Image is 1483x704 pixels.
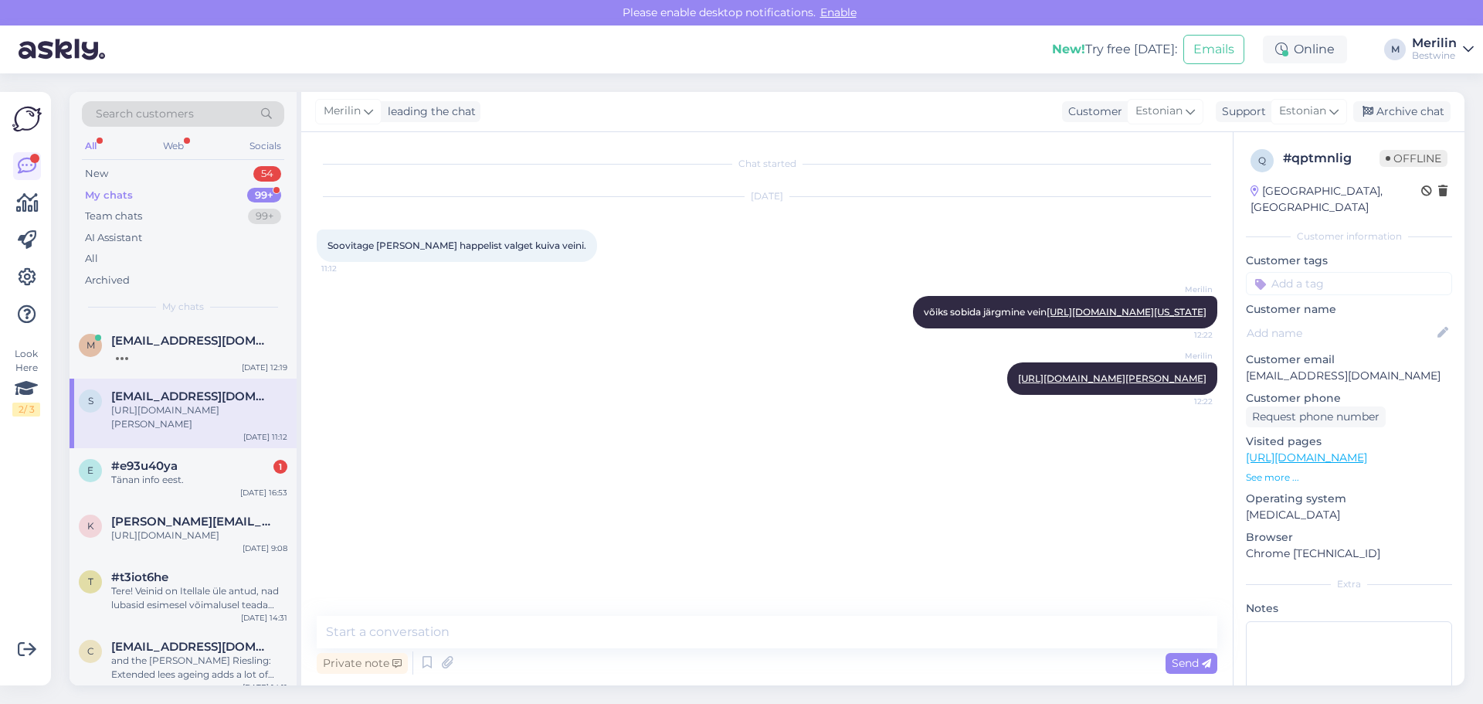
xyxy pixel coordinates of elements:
div: [URL][DOMAIN_NAME][PERSON_NAME] [111,403,287,431]
span: sirje.sild@gmail.com [111,389,272,403]
div: Support [1216,104,1266,120]
input: Add name [1247,325,1434,342]
span: 12:22 [1155,329,1213,341]
p: Customer name [1246,301,1452,318]
div: [DATE] 9:08 [243,542,287,554]
div: # qptmnlig [1283,149,1379,168]
span: #t3iot6he [111,570,168,584]
p: Notes [1246,600,1452,617]
div: [DATE] 11:12 [243,431,287,443]
span: meerimall@gmail.com [111,334,272,348]
span: m [87,339,95,351]
a: [URL][DOMAIN_NAME] [1246,451,1367,464]
span: q [1258,155,1266,166]
p: [EMAIL_ADDRESS][DOMAIN_NAME] [1246,368,1452,384]
div: New [85,166,108,182]
input: Add a tag [1246,272,1452,295]
p: See more ... [1246,471,1452,485]
div: All [82,136,100,156]
span: #e93u40ya [111,459,178,473]
p: Customer email [1246,352,1452,368]
p: Browser [1246,529,1452,546]
span: Soovitage [PERSON_NAME] happelist valget kuiva veini. [327,240,586,251]
div: Chat started [317,157,1217,171]
span: Send [1172,656,1211,670]
div: Private note [317,653,408,674]
div: Web [160,136,187,156]
div: Archived [85,273,130,288]
div: 54 [253,166,281,182]
span: t [88,576,93,587]
span: võiks sobida järgmine vein [924,306,1206,318]
div: M [1384,39,1406,60]
span: Offline [1379,150,1447,167]
div: and the [PERSON_NAME] Riesling: Extended lees ageing adds a lot of depth to the wine. Scharzhofbe... [111,654,287,682]
span: e [87,464,93,476]
div: Socials [246,136,284,156]
div: Tänan info eest. [111,473,287,487]
div: [DATE] 14:31 [241,612,287,624]
div: Bestwine [1412,49,1457,62]
div: Merilin [1412,37,1457,49]
div: Customer [1062,104,1122,120]
a: [URL][DOMAIN_NAME][PERSON_NAME] [1018,372,1206,384]
div: 2 / 3 [12,403,40,417]
span: Estonian [1279,103,1326,120]
div: [URL][DOMAIN_NAME] [111,529,287,542]
p: [MEDICAL_DATA] [1246,507,1452,523]
img: Askly Logo [12,104,42,134]
div: Team chats [85,209,142,224]
p: Customer tags [1246,253,1452,269]
span: My chats [162,300,204,314]
a: MerilinBestwine [1412,37,1474,62]
span: Estonian [1135,103,1183,120]
div: 99+ [248,209,281,224]
div: 1 [273,460,287,474]
div: Tere! Veinid on Itellale üle antud, nad lubasid esimesel võimalusel teada anda, miks saadetis nii... [111,584,287,612]
span: 12:22 [1155,396,1213,407]
div: Try free [DATE]: [1052,40,1177,59]
span: Search customers [96,106,194,122]
span: Merilin [1155,350,1213,362]
p: Operating system [1246,491,1452,507]
div: Archive chat [1353,101,1451,122]
span: 11:12 [321,263,379,274]
div: [DATE] 14:11 [243,682,287,693]
div: [DATE] 16:53 [240,487,287,498]
div: Look Here [12,347,40,417]
div: [DATE] 12:19 [242,362,287,373]
span: Enable [816,5,861,19]
div: AI Assistant [85,230,142,246]
span: Merilin [1155,284,1213,295]
div: [DATE] [317,189,1217,203]
b: New! [1052,42,1085,56]
a: [URL][DOMAIN_NAME][US_STATE] [1047,306,1206,318]
button: Emails [1183,35,1244,64]
div: leading the chat [382,104,476,120]
div: Customer information [1246,230,1452,243]
span: carolamannila@gmail.com [111,640,272,654]
div: My chats [85,188,133,203]
span: karen.einre@gmail.com [111,515,272,529]
p: Visited pages [1246,434,1452,450]
span: c [87,645,94,657]
div: 99+ [247,188,281,203]
div: Extra [1246,577,1452,591]
span: Merilin [324,103,361,120]
div: All [85,251,98,267]
div: [GEOGRAPHIC_DATA], [GEOGRAPHIC_DATA] [1251,183,1421,216]
span: s [88,395,93,406]
div: Online [1263,36,1347,63]
p: Chrome [TECHNICAL_ID] [1246,546,1452,562]
span: k [87,520,94,532]
div: Request phone number [1246,406,1386,427]
p: Customer phone [1246,390,1452,406]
